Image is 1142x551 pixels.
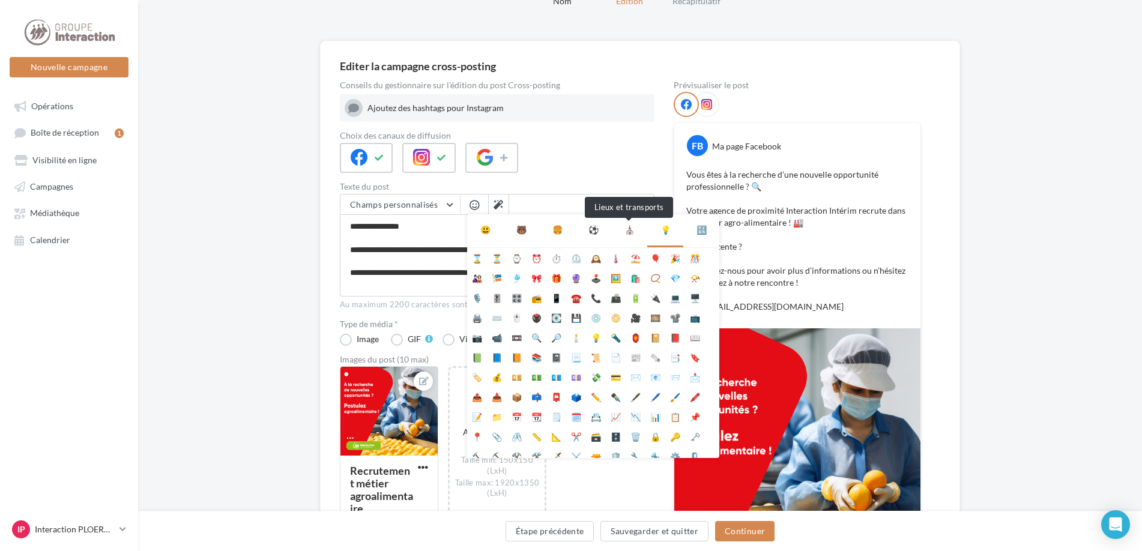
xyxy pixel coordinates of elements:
[665,268,685,288] li: 💎
[626,268,645,288] li: 🛍️
[645,406,665,426] li: 📊
[10,57,128,77] button: Nouvelle campagne
[7,149,131,170] a: Visibilité en ligne
[516,224,527,236] div: 🐻
[665,387,685,406] li: 🖌️
[507,327,527,347] li: 📼
[467,307,487,327] li: 🖨️
[340,81,654,89] div: Conseils du gestionnaire sur l'édition du post Cross-posting
[586,406,606,426] li: 📇
[480,224,491,236] div: 😃
[645,387,665,406] li: 🖊️
[645,347,665,367] li: 🗞️
[566,406,586,426] li: 🗓️
[685,307,705,327] li: 📺
[665,367,685,387] li: 📨
[546,367,566,387] li: 💶
[546,268,566,288] li: 🎁
[507,426,527,446] li: 🖇️
[527,446,546,466] li: 🛠️
[606,248,626,268] li: 🌡️
[527,268,546,288] li: 🎀
[527,426,546,446] li: 📏
[546,327,566,347] li: 🔎
[30,181,73,191] span: Campagnes
[626,347,645,367] li: 📰
[626,446,645,466] li: 🔧
[626,327,645,347] li: 🏮
[585,197,673,218] div: Lieux et transports
[340,355,654,364] div: Images du post (10 max)
[10,518,128,541] a: IP Interaction PLOERMEL
[507,288,527,307] li: 🎛️
[340,61,496,71] div: Editer la campagne cross-posting
[527,406,546,426] li: 📆
[606,307,626,327] li: 📀
[606,387,626,406] li: ✒️
[645,446,665,466] li: 🔩
[507,367,527,387] li: 💴
[527,367,546,387] li: 💵
[350,199,438,209] span: Champs personnalisés
[586,268,606,288] li: 🕹️
[586,367,606,387] li: 💸
[340,131,654,140] label: Choix des canaux de diffusion
[7,202,131,223] a: Médiathèque
[645,248,665,268] li: 🎈
[685,347,705,367] li: 🔖
[606,327,626,347] li: 🔦
[527,347,546,367] li: 📚
[1101,510,1130,539] div: Open Intercom Messenger
[685,426,705,446] li: 🗝️
[340,194,460,215] button: Champs personnalisés
[507,406,527,426] li: 📅
[685,248,705,268] li: 🎊
[566,446,586,466] li: ⚔️
[606,288,626,307] li: 📠
[487,446,507,466] li: ⛏️
[566,248,586,268] li: ⏲️
[606,367,626,387] li: 💳
[367,102,650,114] div: Ajoutez des hashtags pour Instagram
[626,288,645,307] li: 🔋
[527,248,546,268] li: ⏰
[588,224,599,236] div: ⚽
[546,426,566,446] li: 📐
[546,347,566,367] li: 📓
[665,426,685,446] li: 🔑
[487,327,507,347] li: 📹
[527,387,546,406] li: 📫
[696,224,707,236] div: 🔣
[546,307,566,327] li: 💽
[586,307,606,327] li: 💿
[546,406,566,426] li: 🗒️
[340,300,654,310] div: Au maximum 2200 caractères sont permis pour pouvoir publier sur Instagram
[507,347,527,367] li: 📙
[586,248,606,268] li: 🕰️
[467,387,487,406] li: 📤
[31,128,99,138] span: Boîte de réception
[606,426,626,446] li: 🗄️
[487,347,507,367] li: 📘
[586,446,606,466] li: 🔫
[645,426,665,446] li: 🔒
[507,387,527,406] li: 📦
[357,335,379,343] div: Image
[115,128,124,138] div: 1
[674,81,921,89] div: Prévisualiser le post
[687,135,708,156] div: FB
[606,268,626,288] li: 🖼️
[546,248,566,268] li: ⏱️
[586,327,606,347] li: 💡
[665,446,685,466] li: ⚙️
[712,140,781,152] div: Ma page Facebook
[467,248,487,268] li: ⌛
[7,175,131,197] a: Campagnes
[586,347,606,367] li: 📜
[467,288,487,307] li: 🎙️
[487,367,507,387] li: 💰
[645,268,665,288] li: 📿
[506,521,594,541] button: Étape précédente
[626,426,645,446] li: 🗑️
[527,327,546,347] li: 🔍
